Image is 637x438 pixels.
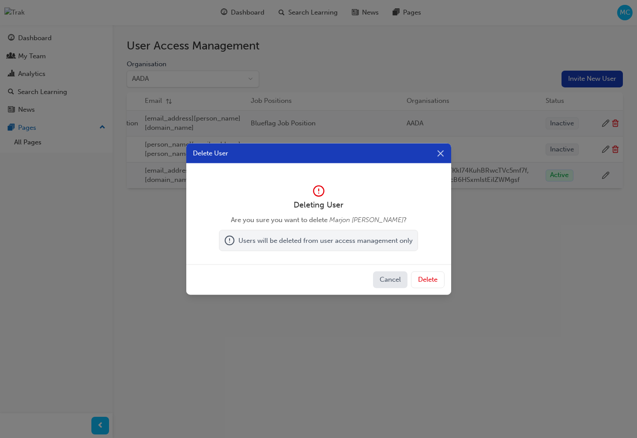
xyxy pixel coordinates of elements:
p: Are you sure you want to delete ? [193,215,445,225]
span: Marjon [PERSON_NAME] [329,216,403,224]
span: Users will be deleted from user access management only [219,230,418,251]
h2: Delete User [193,150,445,157]
h4: Deleting User [193,200,445,210]
button: Delete [411,272,445,288]
button: Cancel [373,272,407,288]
